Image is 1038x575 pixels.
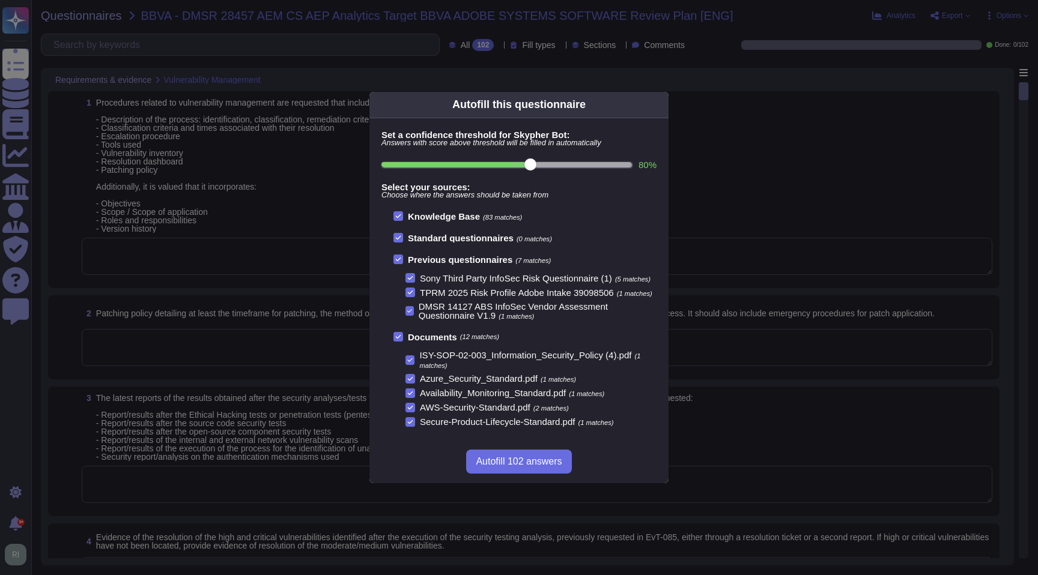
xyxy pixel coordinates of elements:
span: (7 matches) [515,257,551,264]
span: (2 matches) [533,405,569,412]
b: Select your sources: [381,182,657,191]
b: Documents [408,333,457,342]
span: Answers with score above threshold will be filled in automatically [381,139,657,147]
b: Knowledge Base [408,211,480,221]
span: (0 matches) [517,235,552,242]
b: Set a confidence threshold for Skypher Bot: [381,130,657,139]
span: (1 matches) [419,352,640,369]
span: (12 matches) [460,334,499,340]
span: (1 matches) [617,290,652,297]
span: ISY-SOP-02-003_Information_Security_Policy (4).pdf [419,350,631,360]
span: (1 matches) [569,390,604,397]
b: Standard questionnaires [408,233,514,243]
span: Sony Third Party InfoSec Risk Questionnaire (1) [420,273,612,283]
span: (1 matches) [499,313,534,320]
span: AWS-Security-Standard.pdf [420,402,530,412]
b: Previous questionnaires [408,254,512,265]
span: TPRM 2025 Risk Profile Adobe Intake 39098506 [420,287,614,298]
span: (1 matches) [541,376,576,383]
span: Secure-Product-Lifecycle-Standard.pdf [420,417,575,427]
span: Availability_Monitoring_Standard.pdf [420,388,566,398]
span: Azure_Security_Standard.pdf [420,373,538,384]
button: Autofill 102 answers [466,450,571,474]
span: DMSR 14127 ABS InfoSec Vendor Assessment Questionnaire V1.9 [419,301,608,321]
label: 80 % [639,160,657,169]
span: (83 matches) [483,214,522,221]
span: Choose where the answers should be taken from [381,191,657,199]
span: Autofill 102 answers [476,457,562,466]
span: (1 matches) [578,419,613,426]
div: Autofill this questionnaire [452,97,586,113]
span: (5 matches) [615,275,651,283]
